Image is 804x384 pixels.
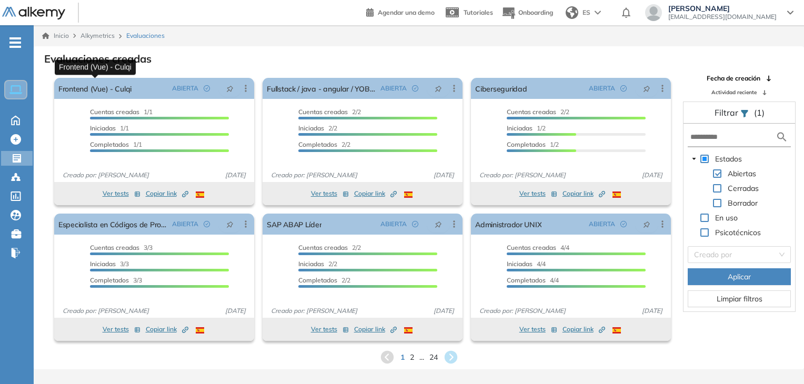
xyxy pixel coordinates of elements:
span: Alkymetrics [81,32,115,39]
span: 1/2 [507,140,559,148]
button: Copiar link [354,187,397,200]
div: Frontend (Vue) - Culqi [55,59,136,75]
h3: Evaluaciones creadas [44,53,152,65]
span: Cuentas creadas [298,108,348,116]
span: ABIERTA [172,84,198,93]
span: 3/3 [90,260,129,268]
span: 1/1 [90,124,129,132]
span: Borrador [726,197,760,209]
span: Tutoriales [464,8,493,16]
button: Ver tests [311,187,349,200]
span: 4/4 [507,260,546,268]
span: check-circle [620,221,627,227]
span: Actividad reciente [711,88,757,96]
span: Aplicar [728,271,751,282]
button: pushpin [427,80,450,97]
span: caret-down [691,156,697,161]
span: Completados [507,276,546,284]
span: Limpiar filtros [717,293,762,305]
img: Logo [2,7,65,20]
span: ... [419,352,424,363]
button: Aplicar [688,268,791,285]
span: Psicotécnicos [715,228,761,237]
span: Creado por: [PERSON_NAME] [58,170,153,180]
img: world [566,6,578,19]
span: 3/3 [90,276,142,284]
span: [DATE] [221,306,250,316]
span: Filtrar [715,107,740,118]
span: Estados [713,153,744,165]
span: 2/2 [507,108,569,116]
span: 2/2 [298,276,350,284]
a: Inicio [42,31,69,41]
span: check-circle [412,221,418,227]
button: Onboarding [501,2,553,24]
span: 1/1 [90,140,142,148]
span: Completados [298,276,337,284]
span: Evaluaciones [126,31,165,41]
button: Ver tests [103,187,140,200]
span: 2/2 [298,244,361,251]
span: Cerradas [726,182,761,195]
button: Ver tests [519,187,557,200]
span: (1) [754,106,765,119]
span: 4/4 [507,276,559,284]
img: arrow [595,11,601,15]
span: Creado por: [PERSON_NAME] [475,170,570,180]
button: pushpin [635,216,658,233]
span: [DATE] [429,170,458,180]
button: Ver tests [311,323,349,336]
span: Completados [90,276,129,284]
button: Ver tests [103,323,140,336]
button: Ver tests [519,323,557,336]
img: ESP [612,327,621,334]
img: ESP [404,327,413,334]
span: pushpin [643,220,650,228]
span: Borrador [728,198,758,208]
span: Cuentas creadas [90,108,139,116]
span: [DATE] [638,306,667,316]
span: 24 [429,352,438,363]
span: 2 [410,352,414,363]
span: pushpin [643,84,650,93]
a: Agendar una demo [366,5,435,18]
span: Cuentas creadas [298,244,348,251]
span: Creado por: [PERSON_NAME] [267,306,361,316]
button: Limpiar filtros [688,290,791,307]
span: 3/3 [90,244,153,251]
img: ESP [404,191,413,198]
span: 2/2 [298,260,337,268]
span: Copiar link [562,325,605,334]
span: pushpin [435,220,442,228]
span: Iniciadas [298,260,324,268]
span: check-circle [620,85,627,92]
button: pushpin [635,80,658,97]
span: [EMAIL_ADDRESS][DOMAIN_NAME] [668,13,777,21]
span: En uso [713,211,740,224]
a: Ciberseguridad [475,78,527,99]
span: check-circle [204,221,210,227]
button: Copiar link [562,323,605,336]
span: Completados [298,140,337,148]
span: Abiertas [728,169,756,178]
a: SAP ABAP Líder [267,214,321,235]
span: Fecha de creación [707,74,760,83]
a: Fullstack / java - angular / YOBEL [267,78,376,99]
span: Creado por: [PERSON_NAME] [475,306,570,316]
button: Copiar link [562,187,605,200]
span: 1/1 [90,108,153,116]
span: Iniciadas [90,260,116,268]
span: 4/4 [507,244,569,251]
span: ABIERTA [589,219,615,229]
span: 1/2 [507,124,546,132]
button: Copiar link [146,323,188,336]
img: ESP [196,327,204,334]
span: Cuentas creadas [507,108,556,116]
span: Completados [507,140,546,148]
span: 2/2 [298,140,350,148]
span: Cuentas creadas [90,244,139,251]
span: Psicotécnicos [713,226,763,239]
img: ESP [196,191,204,198]
span: [DATE] [221,170,250,180]
span: Abiertas [726,167,758,180]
